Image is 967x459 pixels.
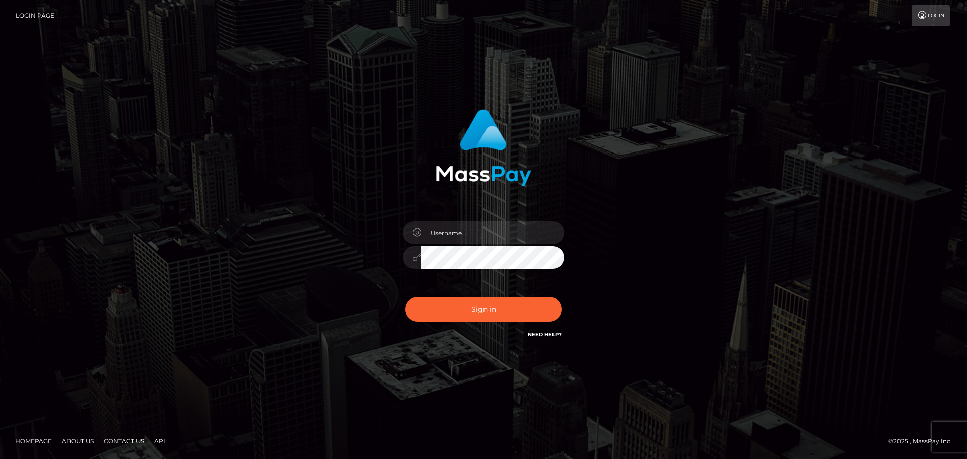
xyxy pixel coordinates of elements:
a: API [150,433,169,449]
input: Username... [421,221,564,244]
a: Login [912,5,950,26]
a: Homepage [11,433,56,449]
div: © 2025 , MassPay Inc. [888,436,959,447]
a: About Us [58,433,98,449]
a: Login Page [16,5,54,26]
a: Need Help? [528,331,562,338]
button: Sign in [405,297,562,322]
a: Contact Us [100,433,148,449]
img: MassPay Login [436,109,531,186]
